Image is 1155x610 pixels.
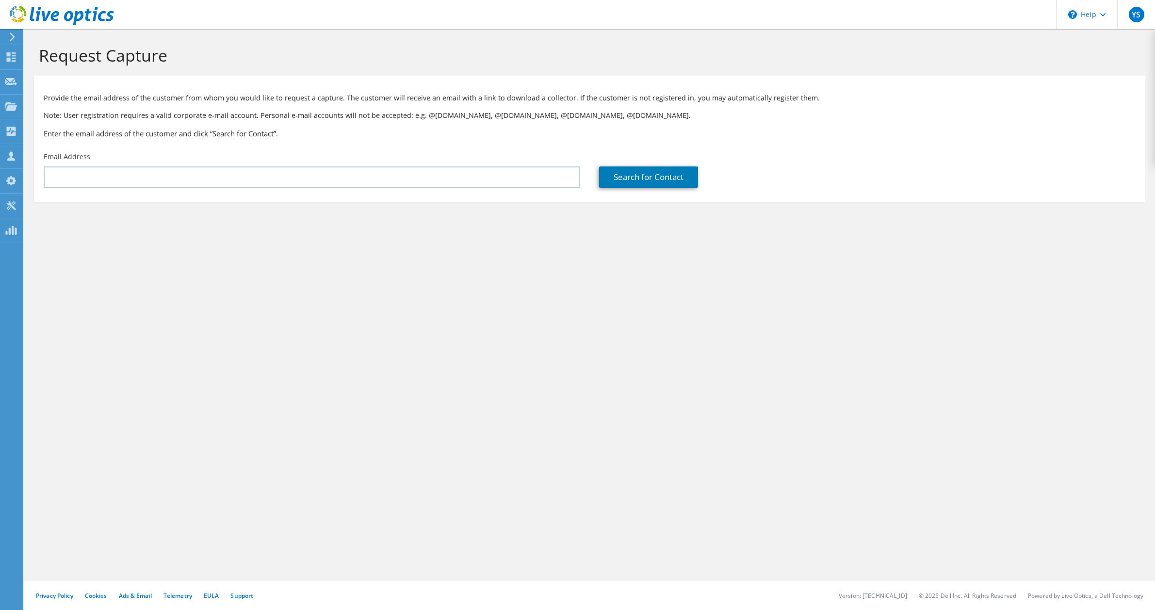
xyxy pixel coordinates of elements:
[1129,7,1144,22] span: YS
[599,166,698,188] a: Search for Contact
[1068,10,1077,19] svg: \n
[44,152,90,162] label: Email Address
[839,592,907,600] li: Version: [TECHNICAL_ID]
[44,128,1136,139] h3: Enter the email address of the customer and click “Search for Contact”.
[1028,592,1143,600] li: Powered by Live Optics, a Dell Technology
[163,592,192,600] a: Telemetry
[204,592,219,600] a: EULA
[44,93,1136,103] p: Provide the email address of the customer from whom you would like to request a capture. The cust...
[44,110,1136,121] p: Note: User registration requires a valid corporate e-mail account. Personal e-mail accounts will ...
[39,45,1136,66] h1: Request Capture
[85,592,107,600] a: Cookies
[119,592,152,600] a: Ads & Email
[230,592,253,600] a: Support
[919,592,1016,600] li: © 2025 Dell Inc. All Rights Reserved
[36,592,73,600] a: Privacy Policy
